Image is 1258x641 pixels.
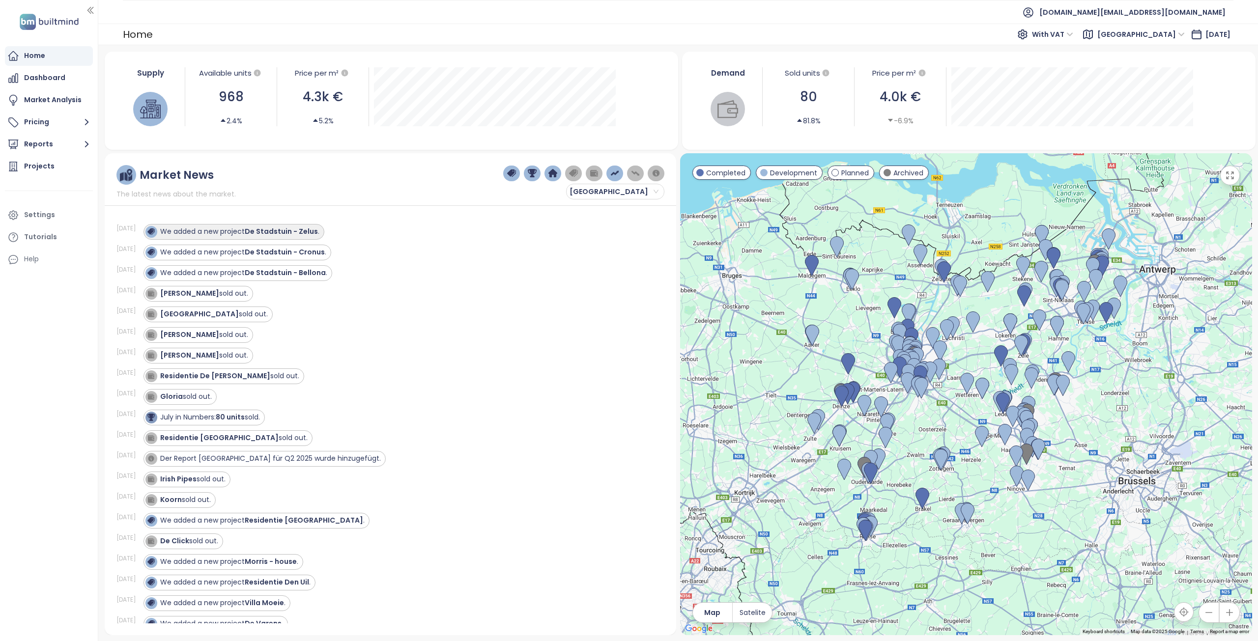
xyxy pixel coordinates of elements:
[160,577,311,587] div: We added a new project .
[1131,629,1184,634] span: Map data ©2025 Google
[160,474,226,484] div: sold out.
[768,67,849,79] div: Sold units
[147,352,154,359] img: icon
[548,169,557,178] img: home-dark-blue.png
[245,618,282,628] strong: De Varens
[140,99,161,119] img: house
[160,288,219,298] strong: [PERSON_NAME]
[24,253,39,265] div: Help
[24,231,57,243] div: Tutorials
[147,290,154,297] img: icon
[140,169,214,181] div: Market News
[160,433,308,443] div: sold out.
[190,87,272,107] div: 968
[116,265,141,274] div: [DATE]
[116,389,141,398] div: [DATE]
[5,112,93,132] button: Pricing
[245,598,284,608] strong: Villa Moeie
[160,495,211,505] div: sold out.
[190,67,272,79] div: Available units
[147,496,154,503] img: icon
[245,226,318,236] strong: De Stadstuin - Zelus
[887,115,914,126] div: -6.9%
[160,618,283,629] div: We added a new project .
[116,410,141,418] div: [DATE]
[841,167,869,178] span: Planned
[160,474,197,484] strong: Irish Pipes
[610,169,619,178] img: price-increases.png
[147,475,154,482] img: icon
[5,250,93,269] div: Help
[717,99,738,119] img: wallet
[116,575,141,584] div: [DATE]
[1190,629,1204,634] a: Terms (opens in new tab)
[160,330,219,339] strong: [PERSON_NAME]
[245,515,363,525] strong: Residentie [GEOGRAPHIC_DATA]
[859,87,941,107] div: 4.0k €
[147,434,154,441] img: icon
[733,603,772,622] button: Satelite
[245,268,326,278] strong: De Stadstuin - Bellona
[116,616,141,625] div: [DATE]
[147,310,154,317] img: icon
[312,115,334,126] div: 5.2%
[1032,27,1073,42] span: With VAT
[147,228,154,235] img: icon
[147,393,154,400] img: icon
[1097,27,1185,42] span: East Flanders
[160,557,298,567] div: We added a new project .
[859,67,941,79] div: Price per m²
[160,515,365,526] div: We added a new project .
[5,135,93,154] button: Reports
[116,327,141,336] div: [DATE]
[770,167,817,178] span: Development
[116,224,141,233] div: [DATE]
[116,533,141,542] div: [DATE]
[245,577,309,587] strong: Residentie Den Uil
[24,160,55,172] div: Projects
[147,579,154,585] img: icon
[147,372,154,379] img: icon
[160,288,248,299] div: sold out.
[5,46,93,66] a: Home
[116,472,141,480] div: [DATE]
[116,348,141,357] div: [DATE]
[282,87,364,107] div: 4.3k €
[1039,0,1226,24] span: [DOMAIN_NAME][EMAIL_ADDRESS][DOMAIN_NAME]
[652,169,660,178] img: information-circle.png
[116,430,141,439] div: [DATE]
[706,167,745,178] span: Completed
[704,607,720,618] span: Map
[160,391,212,402] div: sold out.
[245,247,325,257] strong: De Stadstuin - Cronus
[220,117,227,124] span: caret-up
[160,391,183,401] strong: Gloria
[147,455,154,462] img: icon
[693,603,732,622] button: Map
[699,67,758,79] div: Demand
[590,169,599,178] img: wallet-dark-grey.png
[160,268,327,278] div: We added a new project .
[160,433,279,443] strong: Residentie [GEOGRAPHIC_DATA]
[160,226,319,237] div: We added a new project .
[160,495,182,504] strong: Koorn
[160,247,326,257] div: We added a new project .
[312,117,319,124] span: caret-up
[24,94,82,106] div: Market Analysis
[160,598,286,608] div: We added a new project .
[123,26,153,43] div: Home
[160,453,381,463] span: Der Report [GEOGRAPHIC_DATA] für Q2 2025 wurde hinzugefügt.
[147,331,154,338] img: icon
[796,115,821,126] div: 81.8%
[160,412,260,422] div: July in Numbers: sold.
[17,12,82,32] img: logo
[160,536,189,546] strong: De Click
[160,350,219,360] strong: [PERSON_NAME]
[120,169,132,181] img: ruler
[121,67,180,79] div: Supply
[24,50,45,62] div: Home
[683,622,715,635] img: Google
[147,558,154,565] img: icon
[1083,628,1125,635] button: Keyboard shortcuts
[295,67,339,79] div: Price per m²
